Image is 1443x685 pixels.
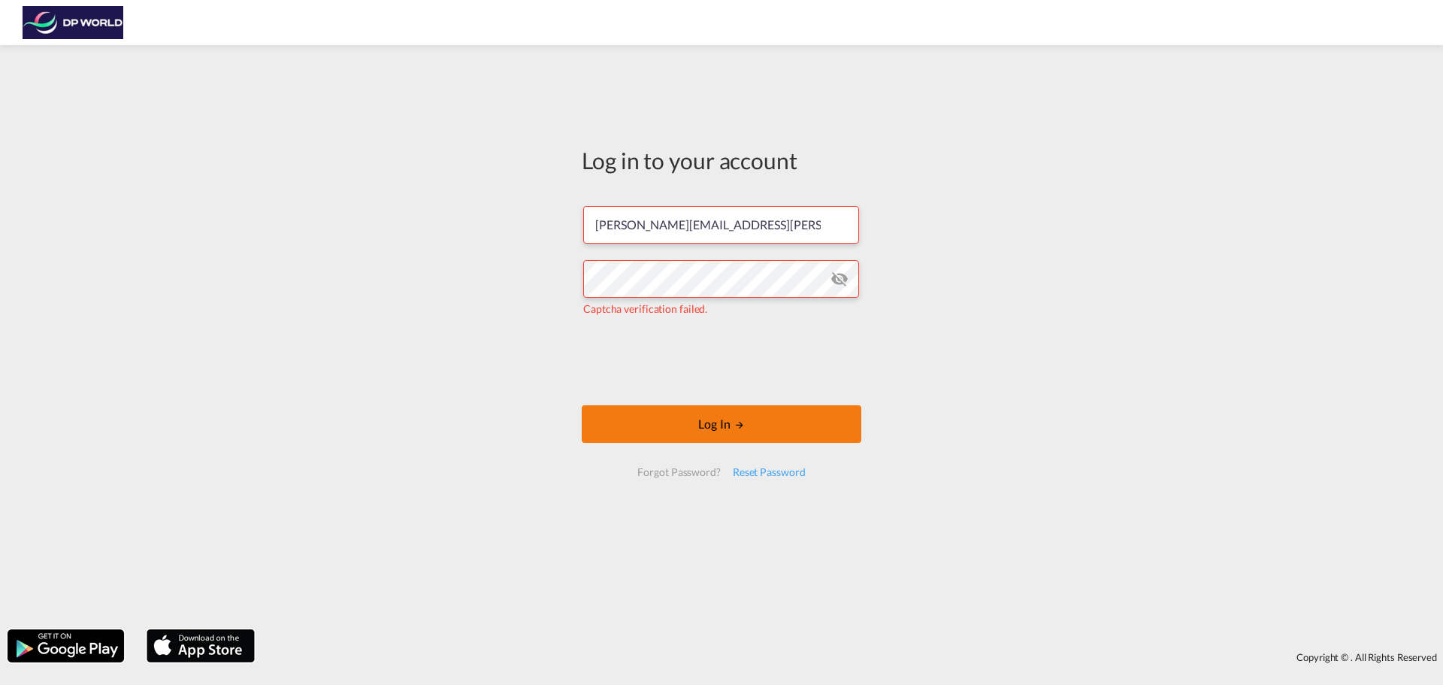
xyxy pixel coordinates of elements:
div: Copyright © . All Rights Reserved [262,644,1443,670]
div: Log in to your account [582,144,861,176]
iframe: reCAPTCHA [607,332,836,390]
input: Enter email/phone number [583,206,859,244]
div: Reset Password [727,459,812,486]
img: google.png [6,628,126,664]
button: LOGIN [582,405,861,443]
img: apple.png [145,628,256,664]
div: Forgot Password? [631,459,726,486]
span: Captcha verification failed. [583,302,707,315]
img: c08ca190194411f088ed0f3ba295208c.png [23,6,124,40]
md-icon: icon-eye-off [830,270,849,288]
